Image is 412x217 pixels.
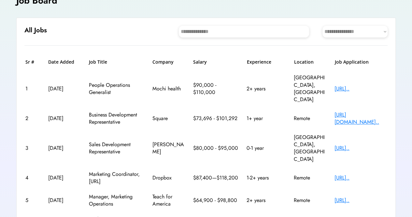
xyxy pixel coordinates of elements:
[294,134,326,163] div: [GEOGRAPHIC_DATA], [GEOGRAPHIC_DATA]
[25,59,40,65] h6: Sr #
[152,193,185,208] div: Teach for America
[294,197,326,204] div: Remote
[193,115,238,122] div: $73,696 - $101,292
[25,197,40,204] div: 5
[334,111,387,126] div: [URL][DOMAIN_NAME]..
[247,115,286,122] div: 1+ year
[25,174,40,181] div: 4
[89,193,144,208] div: Manager, Marketing Operations
[48,145,81,152] div: [DATE]
[193,197,238,204] div: $64,900 - $98,800
[247,174,286,181] div: 1-2+ years
[48,115,81,122] div: [DATE]
[152,174,185,181] div: Dropbox
[89,59,107,65] h6: Job Title
[89,141,144,156] div: Sales Development Representative
[48,59,81,65] h6: Date Added
[334,145,387,152] div: [URL]..
[334,197,387,204] div: [URL]..
[247,145,286,152] div: 0-1 year
[48,197,81,204] div: [DATE]
[193,82,238,96] div: $90,000 - $110,000
[294,74,326,103] div: [GEOGRAPHIC_DATA], [GEOGRAPHIC_DATA]
[335,59,387,65] h6: Job Application
[48,85,81,92] div: [DATE]
[334,85,387,92] div: [URL]..
[48,174,81,181] div: [DATE]
[25,115,40,122] div: 2
[25,145,40,152] div: 3
[247,85,286,92] div: 2+ years
[193,174,238,181] div: $87,400—$118,200
[334,174,387,181] div: [URL]..
[152,85,185,92] div: Mochi health
[247,59,286,65] h6: Experience
[152,59,185,65] h6: Company
[294,59,327,65] h6: Location
[89,171,144,185] div: Marketing Coordinator, [URL]
[294,115,326,122] div: Remote
[193,145,238,152] div: $80,000 - $95,000
[247,197,286,204] div: 2+ years
[89,111,144,126] div: Business Development Representative
[89,82,144,96] div: People Operations Generalist
[294,174,326,181] div: Remote
[152,141,185,156] div: [PERSON_NAME]
[152,115,185,122] div: Square
[25,85,40,92] div: 1
[193,59,239,65] h6: Salary
[24,26,47,35] h6: All Jobs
